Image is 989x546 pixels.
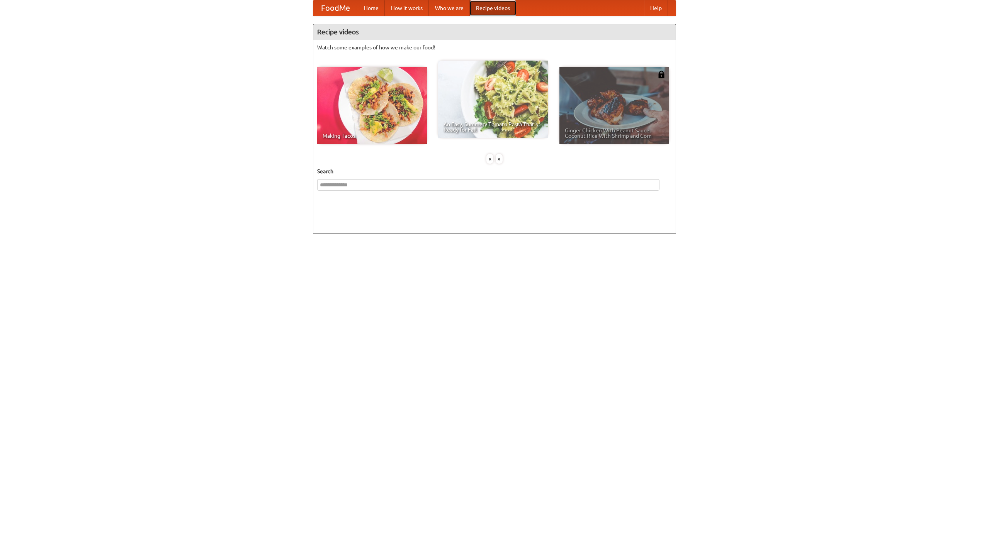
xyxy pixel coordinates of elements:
div: » [496,154,503,164]
span: An Easy, Summery Tomato Pasta That's Ready for Fall [444,122,542,132]
a: FoodMe [313,0,358,16]
a: Help [644,0,668,16]
a: Making Tacos [317,67,427,144]
p: Watch some examples of how we make our food! [317,44,672,51]
a: An Easy, Summery Tomato Pasta That's Ready for Fall [438,61,548,138]
img: 483408.png [658,71,665,78]
h4: Recipe videos [313,24,676,40]
a: Recipe videos [470,0,516,16]
a: How it works [385,0,429,16]
h5: Search [317,167,672,175]
div: « [486,154,493,164]
a: Who we are [429,0,470,16]
span: Making Tacos [323,133,421,139]
a: Home [358,0,385,16]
